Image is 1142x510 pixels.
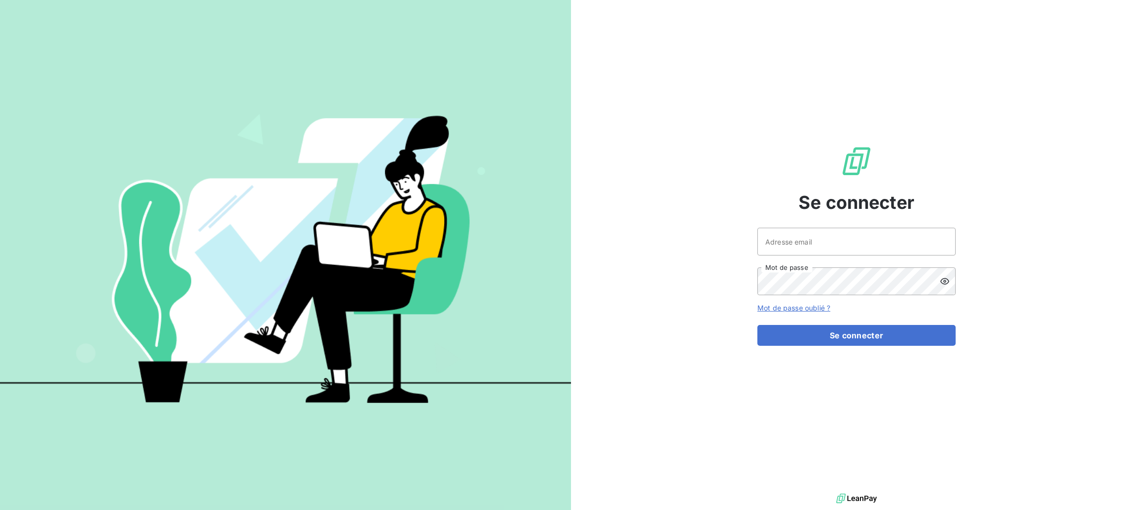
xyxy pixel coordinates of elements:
img: logo [836,491,877,506]
input: placeholder [757,228,956,255]
img: Logo LeanPay [841,145,872,177]
span: Se connecter [799,189,914,216]
button: Se connecter [757,325,956,346]
a: Mot de passe oublié ? [757,304,830,312]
